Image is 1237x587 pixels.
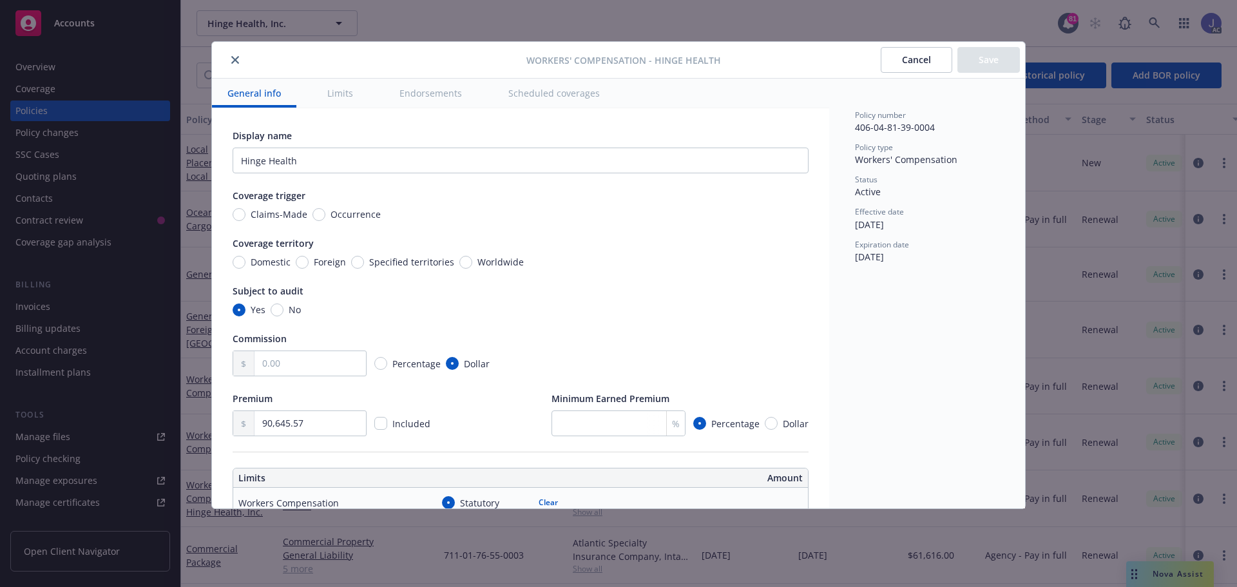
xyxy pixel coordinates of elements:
[551,392,669,405] span: Minimum Earned Premium
[765,417,778,430] input: Dollar
[477,255,524,269] span: Worldwide
[855,251,884,263] span: [DATE]
[251,303,265,316] span: Yes
[384,79,477,108] button: Endorsements
[783,417,809,430] span: Dollar
[314,255,346,269] span: Foreign
[296,256,309,269] input: Foreign
[711,417,760,430] span: Percentage
[251,255,291,269] span: Domestic
[855,218,884,231] span: [DATE]
[855,153,957,166] span: Workers' Compensation
[331,207,381,221] span: Occurrence
[233,130,292,142] span: Display name
[254,411,366,436] input: 0.00
[881,47,952,73] button: Cancel
[531,494,566,512] button: Clear
[251,207,307,221] span: Claims-Made
[351,256,364,269] input: Specified territories
[227,52,243,68] button: close
[312,208,325,221] input: Occurrence
[271,303,283,316] input: No
[526,53,721,67] span: Workers' Compensation - Hinge Health
[672,417,680,430] span: %
[233,303,245,316] input: Yes
[493,79,615,108] button: Scheduled coverages
[855,239,909,250] span: Expiration date
[392,357,441,370] span: Percentage
[526,468,808,488] th: Amount
[855,110,906,120] span: Policy number
[233,332,287,345] span: Commission
[855,186,881,198] span: Active
[446,357,459,370] input: Dollar
[233,256,245,269] input: Domestic
[312,79,369,108] button: Limits
[289,303,301,316] span: No
[392,418,430,430] span: Included
[233,237,314,249] span: Coverage territory
[233,208,245,221] input: Claims-Made
[238,496,339,510] div: Workers Compensation
[855,206,904,217] span: Effective date
[459,256,472,269] input: Worldwide
[855,142,893,153] span: Policy type
[460,496,499,510] span: Statutory
[212,79,296,108] button: General info
[233,392,273,405] span: Premium
[233,189,305,202] span: Coverage trigger
[855,121,935,133] span: 406-04-81-39-0004
[254,351,366,376] input: 0.00
[464,357,490,370] span: Dollar
[374,357,387,370] input: Percentage
[442,496,455,509] input: Statutory
[855,174,877,185] span: Status
[233,285,303,297] span: Subject to audit
[233,468,463,488] th: Limits
[693,417,706,430] input: Percentage
[369,255,454,269] span: Specified territories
